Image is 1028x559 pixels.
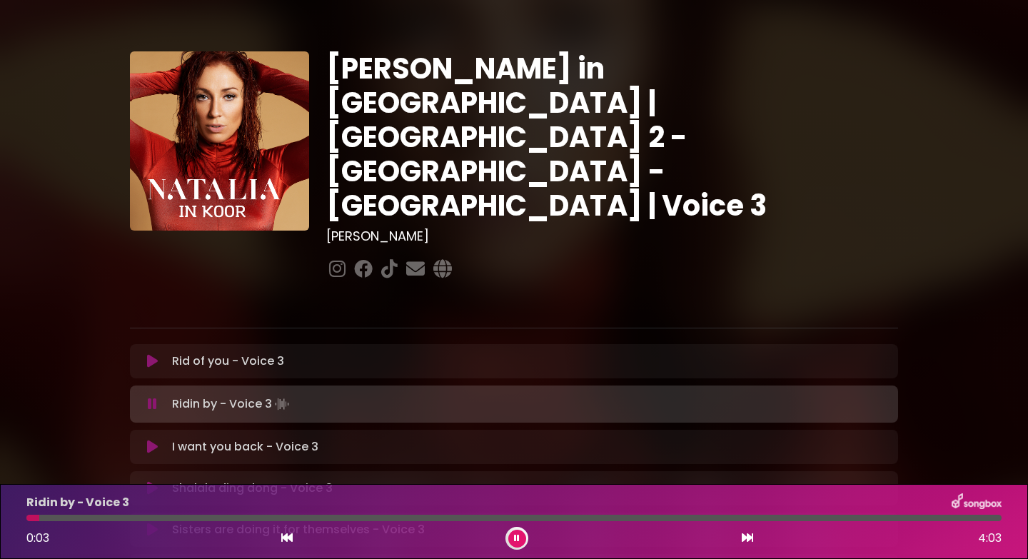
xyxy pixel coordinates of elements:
img: waveform4.gif [272,394,292,414]
p: I want you back - Voice 3 [172,438,318,455]
p: Shalala ding dong - Voice 3 [172,480,333,497]
span: 4:03 [978,530,1002,547]
span: 0:03 [26,530,49,546]
h3: [PERSON_NAME] [326,228,898,244]
p: Ridin by - Voice 3 [172,394,292,414]
img: songbox-logo-white.png [952,493,1002,512]
p: Rid of you - Voice 3 [172,353,284,370]
img: YTVS25JmS9CLUqXqkEhs [130,51,309,231]
h1: [PERSON_NAME] in [GEOGRAPHIC_DATA] | [GEOGRAPHIC_DATA] 2 - [GEOGRAPHIC_DATA] - [GEOGRAPHIC_DATA] ... [326,51,898,223]
p: Ridin by - Voice 3 [26,494,129,511]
